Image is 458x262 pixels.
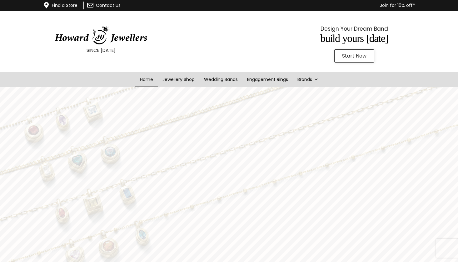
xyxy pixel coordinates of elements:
[54,26,148,45] img: HowardJewellersLogo-04
[158,72,199,87] a: Jewellery Shop
[16,46,186,54] p: SINCE [DATE]
[293,72,323,87] a: Brands
[157,2,415,9] p: Join for 10% off*
[342,53,366,58] span: Start Now
[269,24,439,33] p: Design Your Dream Band
[199,72,242,87] a: Wedding Bands
[242,72,293,87] a: Engagement Rings
[135,72,158,87] a: Home
[96,2,121,8] a: Contact Us
[320,33,388,44] span: Build Yours [DATE]
[334,49,374,63] a: Start Now
[52,2,77,8] a: Find a Store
